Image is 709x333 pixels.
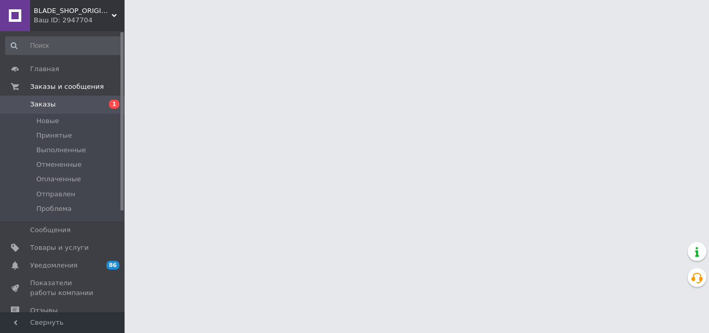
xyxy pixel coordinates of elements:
[34,6,112,16] span: BLADE_SHOP_ORIGINAL
[36,204,72,214] span: Проблема
[106,261,119,270] span: 86
[36,160,81,169] span: Отмененные
[30,64,59,74] span: Главная
[109,100,119,109] span: 1
[30,261,77,270] span: Уведомления
[36,116,59,126] span: Новые
[36,131,72,140] span: Принятые
[34,16,125,25] div: Ваш ID: 2947704
[30,243,89,252] span: Товары и услуги
[36,145,86,155] span: Выполненные
[36,190,75,199] span: Отправлен
[30,225,71,235] span: Сообщения
[30,100,56,109] span: Заказы
[30,278,96,297] span: Показатели работы компании
[36,175,81,184] span: Оплаченные
[30,82,104,91] span: Заказы и сообщения
[5,36,122,55] input: Поиск
[30,306,58,315] span: Отзывы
